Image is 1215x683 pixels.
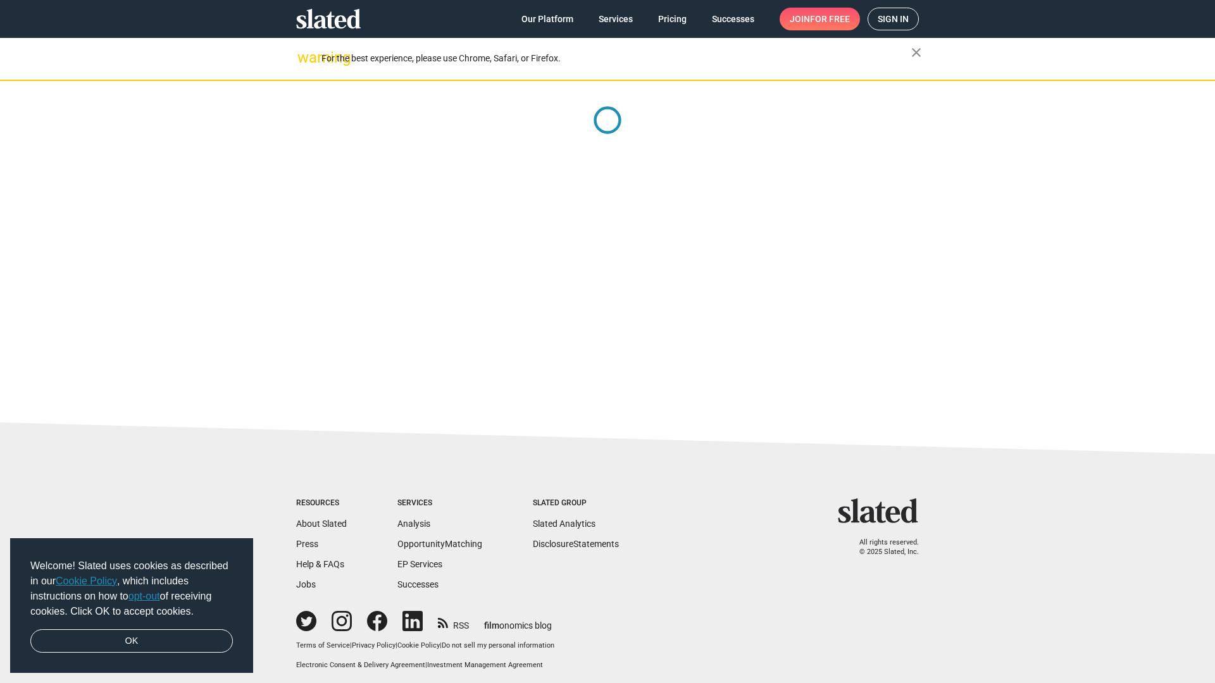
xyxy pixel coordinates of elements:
[484,620,499,631] span: film
[128,591,160,601] a: opt-out
[846,538,919,557] p: All rights reserved. © 2025 Slated, Inc.
[296,519,347,529] a: About Slated
[712,8,754,30] span: Successes
[397,559,442,569] a: EP Services
[296,641,350,649] a: Terms of Service
[790,8,850,30] span: Join
[599,8,633,30] span: Services
[30,629,233,653] a: dismiss cookie message
[511,8,583,30] a: Our Platform
[396,641,397,649] span: |
[702,8,764,30] a: Successes
[440,641,442,649] span: |
[30,558,233,619] span: Welcome! Slated uses cookies as described in our , which includes instructions on how to of recei...
[397,641,440,649] a: Cookie Policy
[533,498,619,508] div: Slated Group
[533,519,595,529] a: Slated Analytics
[296,661,425,669] a: Electronic Consent & Delivery Agreement
[352,641,396,649] a: Privacy Policy
[521,8,573,30] span: Our Platform
[425,661,427,669] span: |
[10,538,253,674] div: cookieconsent
[297,50,313,65] mat-icon: warning
[397,579,439,589] a: Successes
[533,539,619,549] a: DisclosureStatements
[296,579,316,589] a: Jobs
[484,610,552,632] a: filmonomics blog
[397,498,482,508] div: Services
[878,8,909,30] span: Sign in
[296,539,318,549] a: Press
[442,641,554,651] button: Do not sell my personal information
[658,8,687,30] span: Pricing
[909,45,924,60] mat-icon: close
[780,8,860,30] a: Joinfor free
[296,498,347,508] div: Resources
[868,8,919,30] a: Sign in
[397,519,430,529] a: Analysis
[810,8,850,30] span: for free
[648,8,697,30] a: Pricing
[56,575,117,586] a: Cookie Policy
[427,661,543,669] a: Investment Management Agreement
[438,612,469,632] a: RSS
[397,539,482,549] a: OpportunityMatching
[350,641,352,649] span: |
[589,8,643,30] a: Services
[321,50,911,67] div: For the best experience, please use Chrome, Safari, or Firefox.
[296,559,344,569] a: Help & FAQs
